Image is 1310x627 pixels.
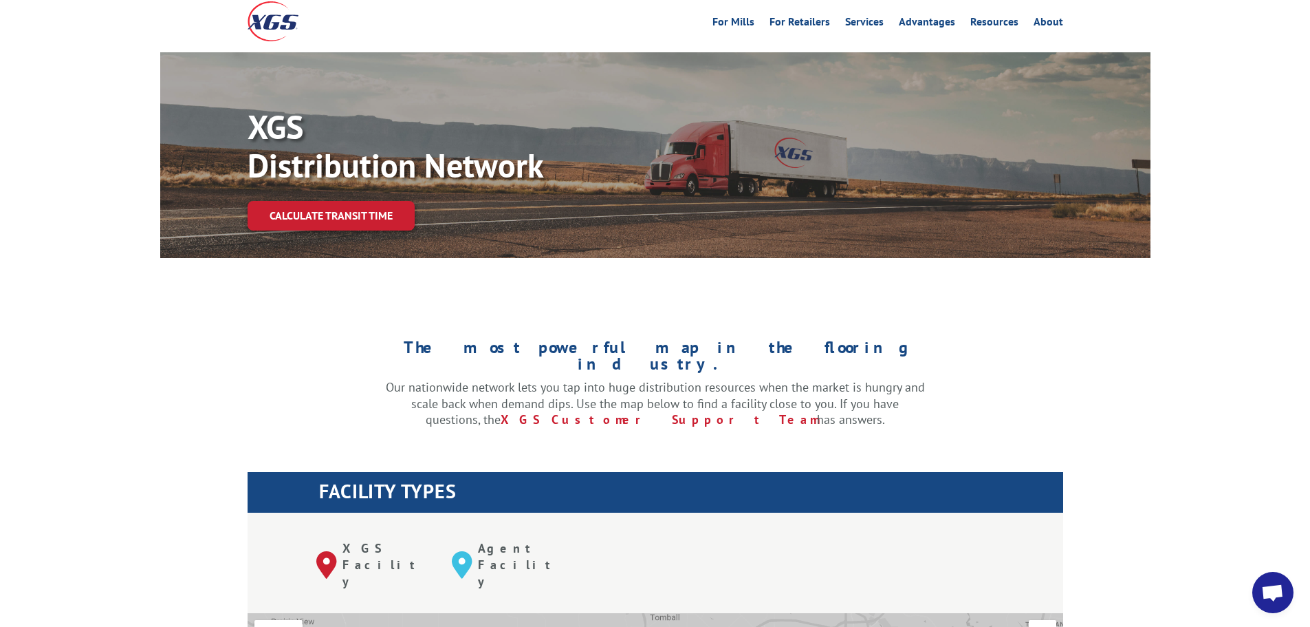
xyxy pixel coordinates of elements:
a: About [1034,17,1063,32]
p: XGS Distribution Network [248,107,660,184]
a: Calculate transit time [248,201,415,231]
p: XGS Facility [342,540,431,589]
a: Advantages [899,17,955,32]
p: Agent Facility [478,540,567,589]
a: For Retailers [769,17,830,32]
a: XGS Customer Support Team [501,412,817,427]
a: Services [845,17,884,32]
p: Our nationwide network lets you tap into huge distribution resources when the market is hungry an... [386,379,925,428]
h1: The most powerful map in the flooring industry. [386,339,925,379]
a: For Mills [712,17,754,32]
h1: FACILITY TYPES [319,482,1063,508]
a: Resources [970,17,1018,32]
div: Open chat [1252,572,1293,613]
